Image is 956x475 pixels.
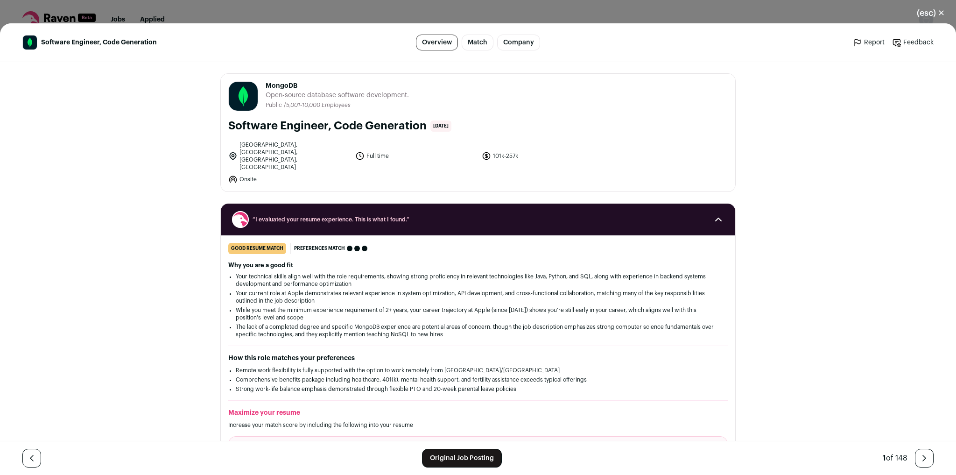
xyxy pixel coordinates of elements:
div: of 148 [883,453,907,464]
a: Company [497,35,540,50]
div: good resume match [228,243,286,254]
li: Comprehensive benefits package including healthcare, 401(k), mental health support, and fertility... [236,376,720,383]
h1: Software Engineer, Code Generation [228,119,427,134]
li: Your current role at Apple demonstrates relevant experience in system optimization, API developme... [236,290,720,305]
li: Remote work flexibility is fully supported with the option to work remotely from [GEOGRAPHIC_DATA... [236,367,720,374]
span: “I evaluated your resume experience. This is what I found.” [253,216,703,223]
li: Public [266,102,284,109]
img: c5bf07b10918668e1a31cfea1b7e5a4b07ede11153f090b12a787418ee836f43.png [23,35,37,50]
li: [GEOGRAPHIC_DATA], [GEOGRAPHIC_DATA], [GEOGRAPHIC_DATA], [GEOGRAPHIC_DATA] [228,141,350,171]
li: While you meet the minimum experience requirement of 2+ years, your career trajectory at Apple (s... [236,306,720,321]
img: c5bf07b10918668e1a31cfea1b7e5a4b07ede11153f090b12a787418ee836f43.png [229,82,258,111]
li: Onsite [228,175,350,184]
h2: Why you are a good fit [228,262,728,269]
a: Original Job Posting [422,449,502,468]
span: Software Engineer, Code Generation [41,38,157,47]
span: 5,001-10,000 Employees [286,102,351,108]
li: Full time [355,141,477,171]
li: 101k-257k [482,141,603,171]
span: 1 [883,454,886,462]
button: Close modal [906,3,956,23]
a: Report [853,38,885,47]
h2: Maximize your resume [228,408,728,418]
li: The lack of a completed degree and specific MongoDB experience are potential areas of concern, th... [236,323,720,338]
h2: How this role matches your preferences [228,354,728,363]
span: Preferences match [294,244,345,253]
p: Increase your match score by including the following into your resume [228,421,728,429]
span: MongoDB [266,81,409,91]
li: Strong work-life balance emphasis demonstrated through flexible PTO and 20-week parental leave po... [236,385,720,393]
a: Feedback [892,38,934,47]
a: Match [462,35,493,50]
a: Overview [416,35,458,50]
li: / [284,102,351,109]
li: Your technical skills align well with the role requirements, showing strong proficiency in releva... [236,273,720,288]
span: [DATE] [430,121,451,132]
span: Open-source database software development. [266,91,409,100]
